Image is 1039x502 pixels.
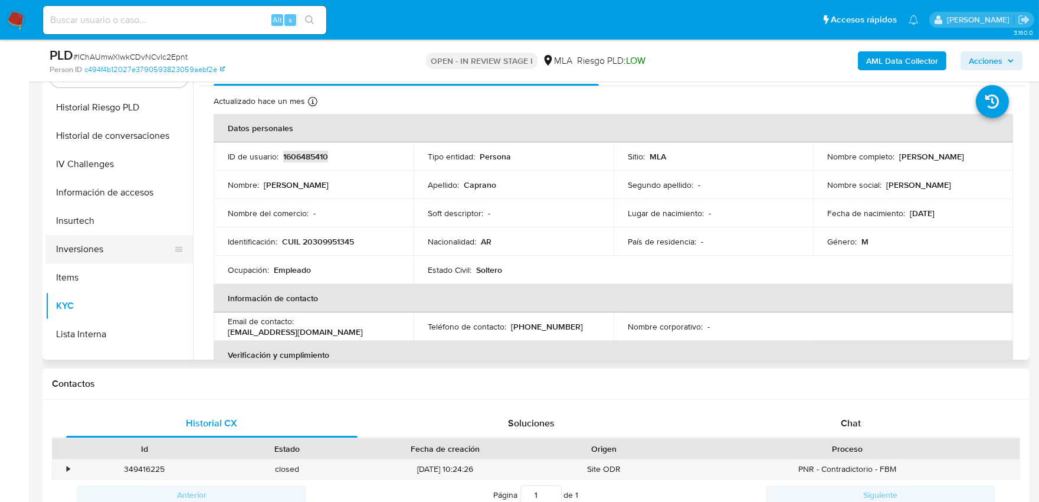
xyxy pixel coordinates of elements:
p: [PERSON_NAME] [886,180,951,190]
p: M [861,236,868,247]
div: 349416225 [73,459,216,479]
p: Estado Civil : [428,265,471,275]
span: s [289,14,292,25]
p: - [488,208,490,219]
div: Origen [540,443,667,455]
p: - [707,321,710,332]
p: Sitio : [628,151,645,162]
span: Historial CX [186,416,237,430]
p: Lugar de nacimiento : [628,208,704,219]
p: Segundo apellido : [628,180,693,190]
div: Fecha de creación [366,443,524,455]
div: closed [216,459,359,479]
button: Items [45,263,193,292]
p: 1606485410 [283,151,328,162]
div: • [67,464,70,475]
p: - [313,208,316,219]
th: Información de contacto [214,284,1013,312]
p: Persona [480,151,511,162]
p: Email de contacto : [228,316,294,327]
span: Acciones [969,51,1002,70]
th: Verificación y cumplimiento [214,341,1013,369]
p: Identificación : [228,236,277,247]
button: Acciones [961,51,1022,70]
p: Tipo entidad : [428,151,475,162]
a: c494f4b12027e3790593823059aebf2e [84,64,225,75]
p: Soltero [476,265,502,275]
span: LOW [626,54,645,67]
p: sandra.chabay@mercadolibre.com [947,14,1014,25]
p: Soft descriptor : [428,208,483,219]
p: - [709,208,711,219]
div: Proceso [683,443,1011,455]
button: IV Challenges [45,150,193,178]
div: PNR - Contradictorio - FBM [675,459,1020,479]
p: MLA [650,151,666,162]
span: # lChAUmwXlwkCDvNCvlc2Epnt [73,51,188,63]
p: CUIL 20309951345 [282,236,354,247]
p: Nombre : [228,180,259,190]
p: Fecha de nacimiento : [827,208,905,219]
p: Empleado [274,265,311,275]
p: [DATE] [910,208,935,219]
p: - [701,236,703,247]
p: Teléfono de contacto : [428,321,506,332]
div: Estado [224,443,350,455]
p: OPEN - IN REVIEW STAGE I [426,53,537,69]
p: [PERSON_NAME] [264,180,329,190]
p: Nombre completo : [827,151,894,162]
button: search-icon [297,12,322,28]
p: AR [481,236,491,247]
b: AML Data Collector [866,51,938,70]
button: Insurtech [45,207,193,235]
span: Accesos rápidos [831,14,897,26]
p: Nombre social : [827,180,881,190]
p: Nombre corporativo : [628,321,703,332]
p: Apellido : [428,180,459,190]
p: - [698,180,700,190]
a: Notificaciones [909,15,919,25]
div: [DATE] 10:24:26 [358,459,532,479]
p: Nombre del comercio : [228,208,309,219]
button: KYC [45,292,193,320]
button: Historial de conversaciones [45,122,193,150]
p: [PHONE_NUMBER] [511,321,583,332]
p: Nacionalidad : [428,236,476,247]
h1: Contactos [52,378,1020,390]
button: Información de accesos [45,178,193,207]
p: Ocupación : [228,265,269,275]
p: Actualizado hace un mes [214,96,305,107]
button: Lista Interna [45,320,193,348]
p: Caprano [464,180,496,190]
p: ID de usuario : [228,151,278,162]
p: Género : [827,236,857,247]
button: Inversiones [45,235,183,263]
span: Riesgo PLD: [577,54,645,67]
span: Alt [273,14,282,25]
button: Listas Externas [45,348,193,377]
span: Chat [841,416,861,430]
div: MLA [542,54,572,67]
div: Site ODR [532,459,675,479]
span: Soluciones [508,416,555,430]
button: AML Data Collector [858,51,946,70]
a: Salir [1018,14,1030,26]
b: Person ID [50,64,82,75]
span: 1 [576,489,579,501]
input: Buscar usuario o caso... [43,12,326,28]
b: PLD [50,45,73,64]
button: Historial Riesgo PLD [45,93,193,122]
span: 3.160.0 [1014,28,1033,37]
p: País de residencia : [628,236,696,247]
div: Id [81,443,208,455]
p: [EMAIL_ADDRESS][DOMAIN_NAME] [228,327,363,337]
p: [PERSON_NAME] [899,151,964,162]
th: Datos personales [214,114,1013,142]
